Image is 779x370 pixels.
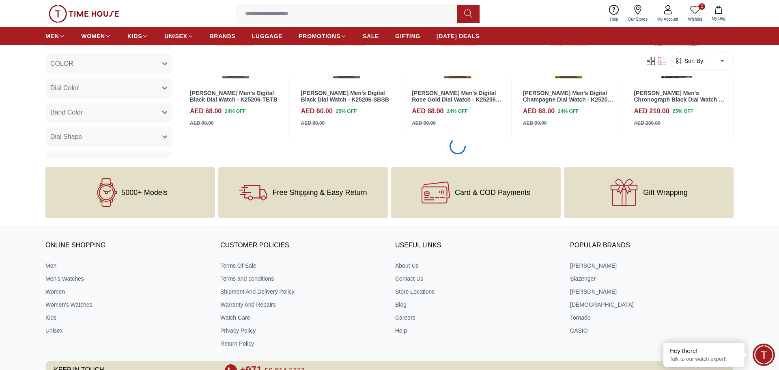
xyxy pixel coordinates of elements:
img: ... [49,5,119,23]
span: Help [607,16,622,22]
a: Contact Us [395,275,559,283]
button: COLOR [45,54,172,73]
button: My Bag [707,4,730,23]
h4: AED 210.00 [634,106,669,116]
a: [DATE] DEALS [437,29,480,43]
h3: ONLINE SHOPPING [45,240,209,252]
p: Talk to our watch expert! [669,356,738,363]
button: Band Color [45,102,172,122]
h3: USEFUL LINKS [395,240,559,252]
a: Blog [395,301,559,309]
a: SALE [363,29,379,43]
a: [PERSON_NAME] [570,262,734,270]
a: [PERSON_NAME] Men's Digital Black Dial Watch - K25206-SBSB [301,90,389,103]
span: MEN [45,32,59,40]
a: CASIO [570,327,734,335]
span: Dial Shape [50,132,82,141]
span: UNISEX [164,32,187,40]
a: Men [45,262,209,270]
span: Band Color [50,107,83,117]
a: Tornado [570,314,734,322]
a: Watch Care [220,314,384,322]
h4: AED 68.00 [412,106,443,116]
span: My Account [654,16,682,22]
a: 0Wishlist [683,3,707,24]
span: 25 % OFF [336,108,357,115]
a: Kids [45,314,209,322]
a: Our Stores [623,3,652,24]
span: BRANDS [210,32,236,40]
a: [PERSON_NAME] Men's Digital Black Dial Watch - K25206-TBTB [190,90,278,103]
div: AED 80.00 [301,119,325,127]
a: Slazenger [570,275,734,283]
a: MEN [45,29,65,43]
a: Careers [395,314,559,322]
h4: AED 68.00 [190,106,222,116]
div: AED 280.00 [634,119,660,127]
div: AED 90.00 [190,119,214,127]
div: Hey there! [669,347,738,355]
a: PROMOTIONS [299,29,346,43]
span: KIDS [127,32,142,40]
span: COLOR [50,58,73,68]
span: Case Shape [50,156,86,166]
span: LUGGAGE [252,32,283,40]
a: Shipment And Delivery Policy [220,288,384,296]
a: KIDS [127,29,148,43]
a: [PERSON_NAME] Men's Chronograph Black Dial Watch - K25108-DLDB [634,90,724,110]
span: GIFTING [395,32,420,40]
a: Terms Of Sale [220,262,384,270]
span: My Bag [708,15,729,22]
a: GIFTING [395,29,420,43]
a: Privacy Policy [220,327,384,335]
a: Store Locations [395,288,559,296]
a: WOMEN [81,29,111,43]
span: SALE [363,32,379,40]
h3: Popular Brands [570,240,734,252]
span: Wishlist [685,16,705,22]
a: BRANDS [210,29,236,43]
h4: AED 60.00 [301,106,333,116]
a: [PERSON_NAME] [570,288,734,296]
span: Sort By: [683,57,705,65]
a: [DEMOGRAPHIC_DATA] [570,301,734,309]
span: Dial Color [50,83,79,93]
span: 24 % OFF [558,108,579,115]
a: Help [605,3,623,24]
button: Sort By: [675,57,705,65]
a: LUGGAGE [252,29,283,43]
a: Women [45,288,209,296]
span: Gift Wrapping [643,188,688,197]
button: Dial Shape [45,127,172,146]
a: Warranty And Repairs [220,301,384,309]
button: Case Shape [45,151,172,171]
div: Chat Widget [753,344,775,366]
a: Unisex [45,327,209,335]
span: 24 % OFF [225,108,245,115]
a: Men's Watches [45,275,209,283]
span: 5000+ Models [121,188,168,197]
span: 24 % OFF [447,108,467,115]
button: Dial Color [45,78,172,97]
span: Card & COD Payments [455,188,530,197]
span: Our Stores [625,16,651,22]
span: 25 % OFF [673,108,693,115]
div: AED 90.00 [412,119,436,127]
h3: CUSTOMER POLICIES [220,240,384,252]
a: About Us [395,262,559,270]
a: Terms and conditions [220,275,384,283]
span: [DATE] DEALS [437,32,480,40]
a: Women's Watches [45,301,209,309]
span: PROMOTIONS [299,32,340,40]
span: WOMEN [81,32,105,40]
span: Free Shipping & Easy Return [272,188,367,197]
span: 0 [699,3,705,10]
a: [PERSON_NAME] Men's Digital Champagne Dial Watch - K25206-GBGC [523,90,613,110]
a: Help [395,327,559,335]
a: UNISEX [164,29,193,43]
div: AED 90.00 [523,119,547,127]
h4: AED 68.00 [523,106,555,116]
a: Return Policy [220,340,384,348]
a: [PERSON_NAME] Men's Digital Rose Gold Dial Watch - K25206-RBKK [412,90,501,110]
